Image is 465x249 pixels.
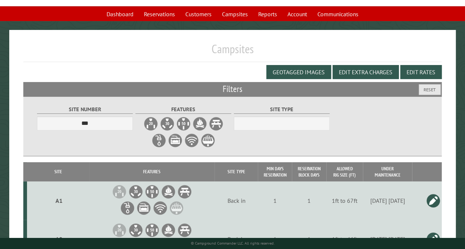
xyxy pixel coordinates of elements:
[112,223,127,238] li: 20A Electrical Hookup
[216,197,257,204] div: Back in
[161,184,176,199] li: Firepit
[37,105,133,114] label: Site Number
[161,223,176,238] li: Firepit
[153,201,168,215] li: WiFi Service
[313,7,363,21] a: Communications
[145,184,159,199] li: 50A Electrical Hookup
[160,116,175,131] label: 30A Electrical Hookup
[234,105,330,114] label: Site Type
[23,82,442,96] h2: Filters
[327,235,362,243] div: 1ft to 46ft
[27,162,89,181] th: Site
[135,105,231,114] label: Features
[145,223,159,238] li: 50A Electrical Hookup
[254,7,282,21] a: Reports
[137,201,151,215] li: Sewer Hookup
[258,162,292,181] th: Min Days Reservation
[102,7,138,21] a: Dashboard
[293,197,325,204] div: 1
[333,65,399,79] button: Edit Extra Charges
[259,235,291,243] div: 1
[326,162,363,181] th: Allowed Rig Size (ft)
[293,235,325,243] div: 1
[266,65,331,79] button: Geotagged Images
[169,201,184,215] li: Grill
[327,197,362,204] div: 1ft to 67ft
[400,65,442,79] button: Edit Rates
[112,184,127,199] li: 20A Electrical Hookup
[152,133,166,148] label: Water Hookup
[364,235,411,243] div: [DATE] [DATE]
[283,7,311,21] a: Account
[30,197,88,204] div: A1
[218,7,252,21] a: Campsites
[215,162,258,181] th: Site Type
[363,162,412,181] th: Under Maintenance
[192,116,207,131] label: Firepit
[128,223,143,238] li: 30A Electrical Hookup
[201,133,215,148] label: Grill
[30,235,88,243] div: A2
[89,162,215,181] th: Features
[23,42,442,62] h1: Campsites
[128,184,143,199] li: 30A Electrical Hookup
[426,193,441,208] a: Edit this campsite
[177,223,192,238] li: Picnic Table
[419,84,441,95] button: Reset
[144,116,158,131] label: 20A Electrical Hookup
[120,201,135,215] li: Water Hookup
[209,116,223,131] label: Picnic Table
[177,184,192,199] li: Picnic Table
[139,7,179,21] a: Reservations
[191,241,274,246] small: © Campground Commander LLC. All rights reserved.
[176,116,191,131] label: 50A Electrical Hookup
[216,235,257,243] div: Back in
[168,133,183,148] label: Sewer Hookup
[259,197,291,204] div: 1
[181,7,216,21] a: Customers
[364,197,411,204] div: [DATE] [DATE]
[184,133,199,148] label: WiFi Service
[292,162,326,181] th: Reservation Block Days
[426,232,441,246] a: Edit this campsite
